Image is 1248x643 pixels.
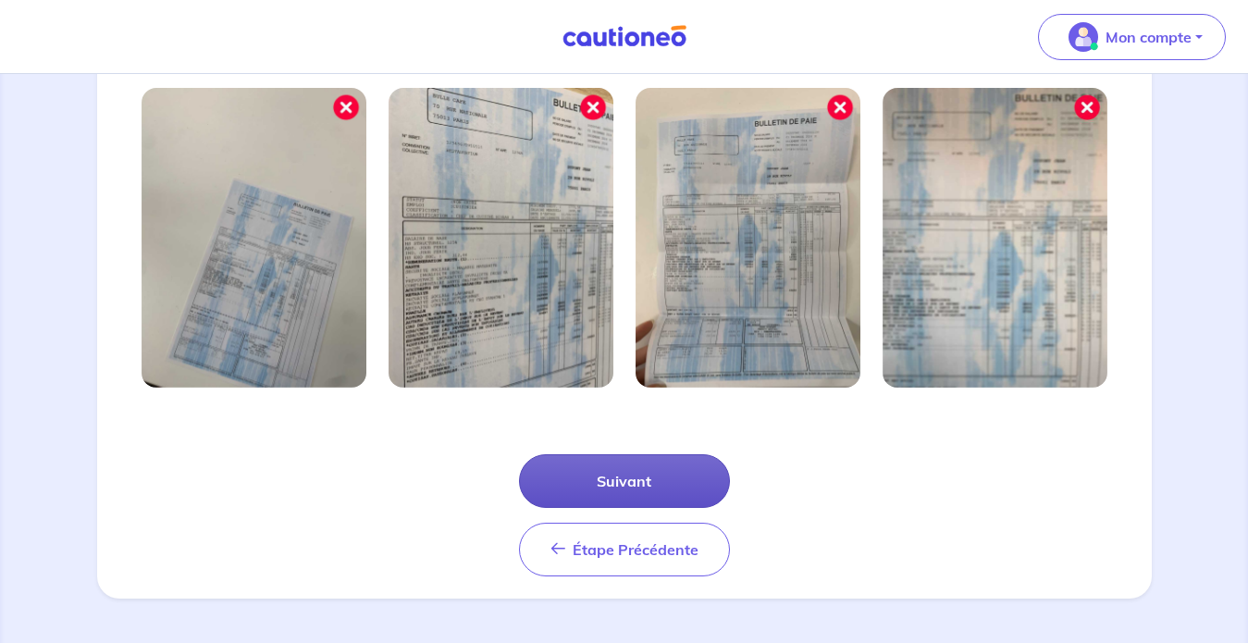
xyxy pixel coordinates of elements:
[519,454,730,508] button: Suivant
[573,540,698,559] span: Étape Précédente
[1106,26,1192,48] p: Mon compte
[519,523,730,576] button: Étape Précédente
[142,88,366,388] img: Image mal cadrée 1
[389,88,613,388] img: Image mal cadrée 2
[1069,22,1098,52] img: illu_account_valid_menu.svg
[555,25,694,48] img: Cautioneo
[1038,14,1226,60] button: illu_account_valid_menu.svgMon compte
[636,88,860,388] img: Image mal cadrée 3
[883,88,1107,388] img: Image mal cadrée 4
